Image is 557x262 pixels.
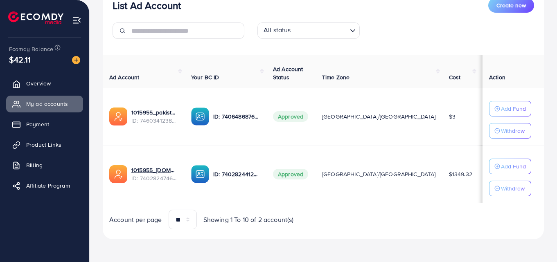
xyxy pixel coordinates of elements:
[131,108,178,125] div: <span class='underline'>1015955_pakistan_1736996056634</span></br>7460341238940745744
[6,177,83,194] a: Affiliate Program
[293,24,347,37] input: Search for option
[489,123,531,139] button: Withdraw
[6,75,83,92] a: Overview
[449,112,456,121] span: $3
[6,137,83,153] a: Product Links
[191,73,219,81] span: Your BC ID
[203,215,294,224] span: Showing 1 To 10 of 2 account(s)
[109,215,162,224] span: Account per page
[109,165,127,183] img: ic-ads-acc.e4c84228.svg
[131,174,178,182] span: ID: 7402824746595057681
[273,169,308,179] span: Approved
[131,166,178,183] div: <span class='underline'>1015955_SMILE.PK_1723604466394</span></br>7402824746595057681
[6,157,83,173] a: Billing
[26,120,49,128] span: Payment
[257,22,360,39] div: Search for option
[26,181,70,190] span: Affiliate Program
[72,16,81,25] img: menu
[501,104,526,114] p: Add Fund
[322,112,436,121] span: [GEOGRAPHIC_DATA]/[GEOGRAPHIC_DATA]
[26,100,68,108] span: My ad accounts
[322,73,350,81] span: Time Zone
[489,73,505,81] span: Action
[191,165,209,183] img: ic-ba-acc.ded83a64.svg
[26,141,61,149] span: Product Links
[9,54,31,65] span: $42.11
[191,107,209,125] img: ic-ba-acc.ded83a64.svg
[213,169,260,179] p: ID: 7402824412224864257
[109,107,127,125] img: ic-ads-acc.e4c84228.svg
[489,159,531,174] button: Add Fund
[449,73,461,81] span: Cost
[8,11,63,24] img: logo
[213,112,260,121] p: ID: 7406486876917432336
[501,184,525,193] p: Withdraw
[131,166,178,174] a: 1015955_[DOMAIN_NAME]_1723604466394
[72,56,80,64] img: image
[26,161,43,169] span: Billing
[501,161,526,171] p: Add Fund
[26,79,51,87] span: Overview
[322,170,436,178] span: [GEOGRAPHIC_DATA]/[GEOGRAPHIC_DATA]
[489,181,531,196] button: Withdraw
[501,126,525,136] p: Withdraw
[6,96,83,112] a: My ad accounts
[131,116,178,125] span: ID: 7460341238940745744
[496,1,526,9] span: Create new
[6,116,83,132] a: Payment
[9,45,53,53] span: Ecomdy Balance
[273,65,303,81] span: Ad Account Status
[109,73,140,81] span: Ad Account
[449,170,472,178] span: $1349.32
[273,111,308,122] span: Approved
[489,101,531,116] button: Add Fund
[522,225,551,256] iframe: Chat
[262,24,293,37] span: All status
[131,108,178,116] a: 1015955_pakistan_1736996056634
